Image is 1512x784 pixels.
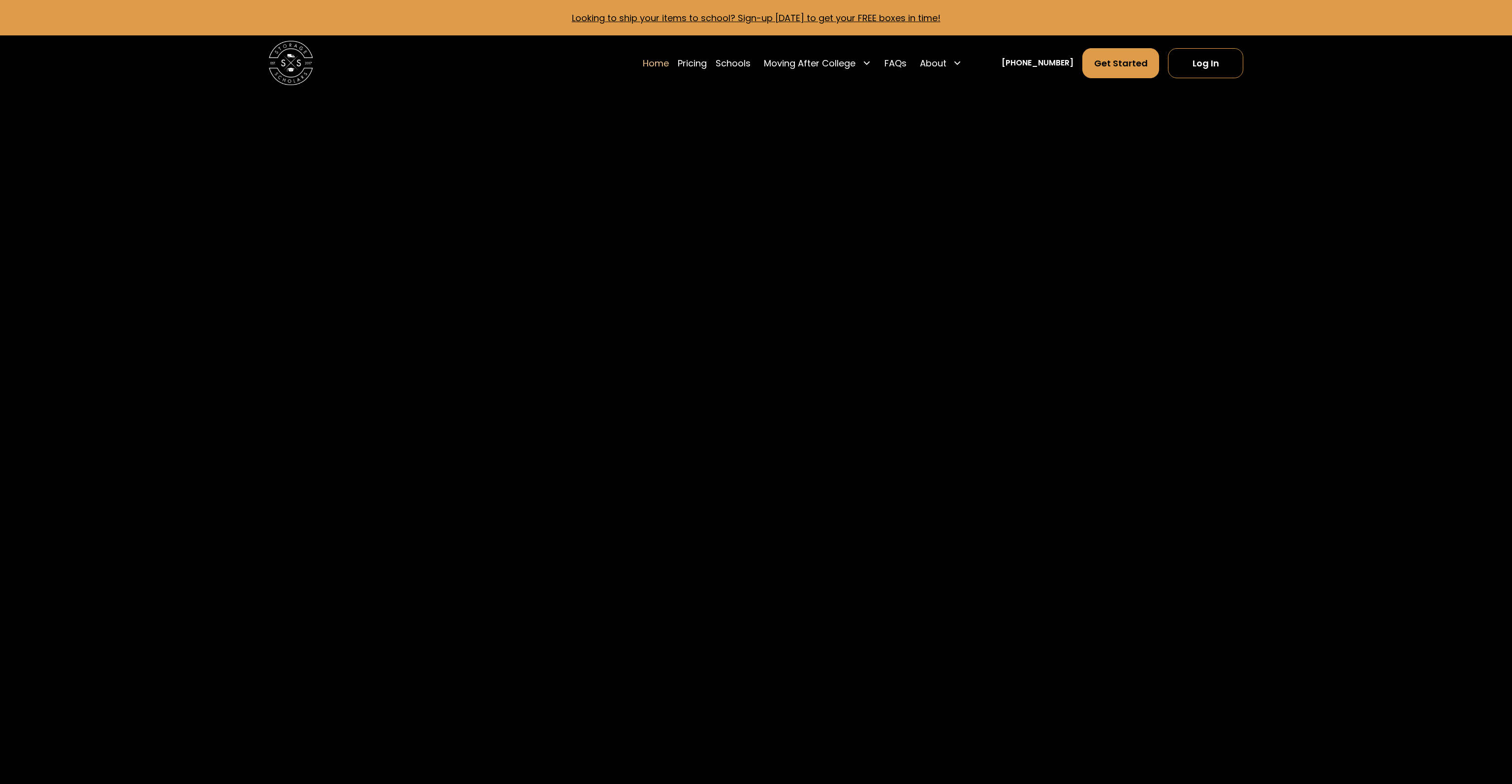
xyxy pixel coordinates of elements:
[643,48,669,79] a: Home
[572,12,941,24] a: Looking to ship your items to school? Sign-up [DATE] to get your FREE boxes in time!
[716,48,751,79] a: Schools
[920,57,946,70] div: About
[884,48,907,79] a: FAQs
[764,57,855,70] div: Moving After College
[269,41,313,85] img: Storage Scholars main logo
[1082,48,1159,78] a: Get Started
[678,48,707,79] a: Pricing
[1002,57,1073,69] a: [PHONE_NUMBER]
[1168,48,1243,78] a: Log In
